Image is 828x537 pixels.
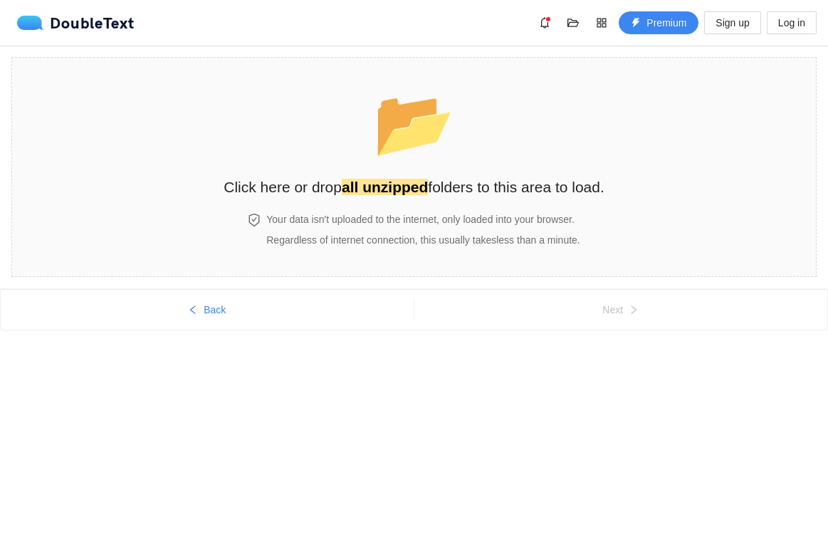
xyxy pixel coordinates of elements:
span: appstore [591,17,612,28]
button: leftBack [1,298,414,321]
span: safety-certificate [248,214,261,226]
strong: all unzipped [342,179,428,195]
button: thunderboltPremium [619,11,698,34]
span: folder [373,87,455,160]
a: logoDoubleText [17,16,135,30]
h4: Your data isn't uploaded to the internet, only loaded into your browser. [266,212,580,227]
button: Log in [767,11,817,34]
div: DoubleText [17,16,135,30]
button: appstore [590,11,613,34]
button: bell [533,11,556,34]
h2: Click here or drop folders to this area to load. [224,175,604,199]
span: thunderbolt [631,18,641,29]
span: folder-open [562,17,584,28]
span: Back [204,302,226,318]
span: Premium [646,15,686,31]
span: Log in [778,15,805,31]
span: Sign up [716,15,749,31]
button: folder-open [562,11,585,34]
span: Regardless of internet connection, this usually takes less than a minute . [266,234,580,246]
button: Nextright [414,298,828,321]
span: bell [534,17,555,28]
button: Sign up [704,11,760,34]
img: logo [17,16,50,30]
span: left [188,305,198,316]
